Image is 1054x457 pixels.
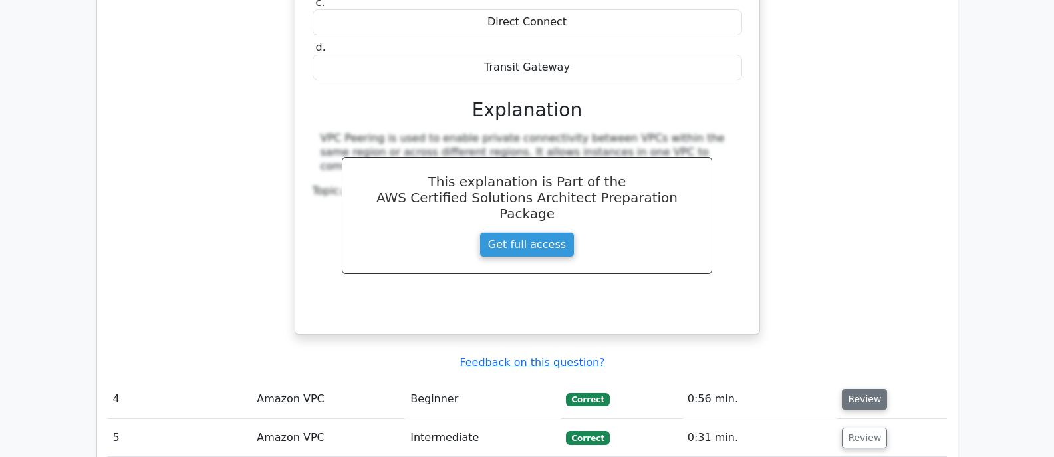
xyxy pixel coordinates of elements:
td: 0:56 min. [682,381,837,418]
button: Review [842,428,887,448]
span: Correct [566,393,609,406]
div: Transit Gateway [313,55,742,80]
button: Review [842,389,887,410]
a: Feedback on this question? [460,356,604,369]
td: 5 [108,419,252,457]
td: Intermediate [405,419,561,457]
td: 0:31 min. [682,419,837,457]
div: Direct Connect [313,9,742,35]
span: d. [316,41,326,53]
td: Beginner [405,381,561,418]
td: 4 [108,381,252,418]
td: Amazon VPC [251,381,405,418]
div: VPC Peering is used to enable private connectivity between VPCs within the same region or across ... [321,132,734,173]
div: Topic: [313,184,742,198]
td: Amazon VPC [251,419,405,457]
h3: Explanation [321,99,734,122]
span: Correct [566,431,609,444]
a: Get full access [479,232,575,257]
